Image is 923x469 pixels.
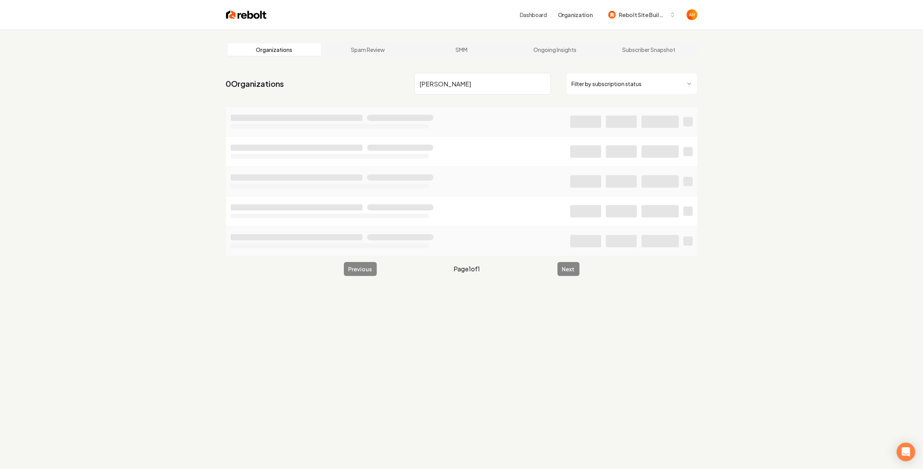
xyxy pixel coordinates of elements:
[226,78,284,89] a: 0Organizations
[508,43,602,56] a: Ongoing Insights
[414,73,551,95] input: Search by name or ID
[226,9,267,20] img: Rebolt Logo
[553,8,597,22] button: Organization
[520,11,547,19] a: Dashboard
[321,43,415,56] a: Spam Review
[454,264,480,274] span: Page 1 of 1
[619,11,666,19] span: Rebolt Site Builder
[228,43,321,56] a: Organizations
[415,43,509,56] a: SMM
[608,11,616,19] img: Rebolt Site Builder
[687,9,697,20] img: Anthony Hurgoi
[897,443,915,461] div: Open Intercom Messenger
[602,43,696,56] a: Subscriber Snapshot
[687,9,697,20] button: Open user button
